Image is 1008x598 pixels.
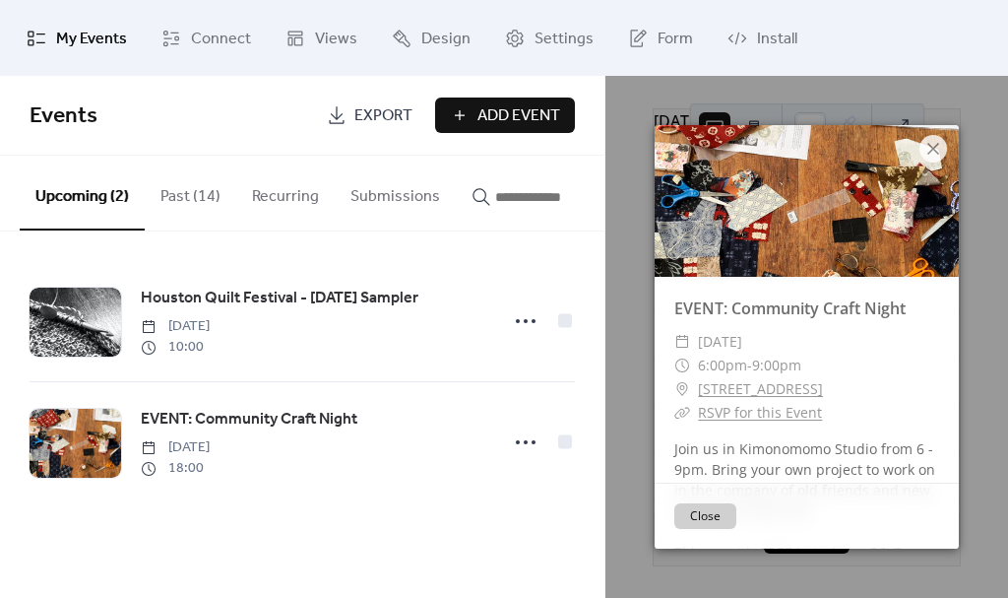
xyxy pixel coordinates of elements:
a: Connect [147,8,266,68]
div: ​ [674,354,690,377]
a: EVENT: Community Craft Night [141,407,357,432]
span: [DATE] [698,330,742,354]
button: Recurring [236,156,335,229]
a: RSVP for this Event [698,403,822,422]
a: Form [613,8,708,68]
span: [DATE] [141,437,210,458]
button: Past (14) [145,156,236,229]
span: Form [658,24,693,54]
span: My Events [56,24,127,54]
a: Settings [490,8,608,68]
button: Upcoming (2) [20,156,145,231]
span: [DATE] [141,316,210,337]
span: Connect [191,24,251,54]
a: Views [271,8,372,68]
span: 18:00 [141,458,210,479]
a: EVENT: Community Craft Night [674,298,906,319]
span: Views [315,24,357,54]
span: Houston Quilt Festival - [DATE] Sampler [141,287,418,310]
span: Add Event [477,104,560,128]
span: Install [757,24,797,54]
button: Add Event [435,98,575,133]
span: EVENT: Community Craft Night [141,408,357,432]
div: ​ [674,330,690,354]
span: Settings [535,24,594,54]
a: My Events [12,8,142,68]
button: Submissions [335,156,456,229]
div: ​ [674,377,690,401]
a: Install [713,8,812,68]
div: ​ [674,401,690,425]
span: Events [30,95,97,138]
span: Export [354,104,412,128]
span: - [747,356,752,374]
span: Design [421,24,471,54]
a: Houston Quilt Festival - [DATE] Sampler [141,286,418,311]
a: Design [377,8,485,68]
span: 9:00pm [752,356,801,374]
a: Export [312,98,427,133]
span: 6:00pm [698,356,747,374]
span: 10:00 [141,337,210,358]
a: [STREET_ADDRESS] [698,377,823,401]
button: Close [674,503,736,529]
